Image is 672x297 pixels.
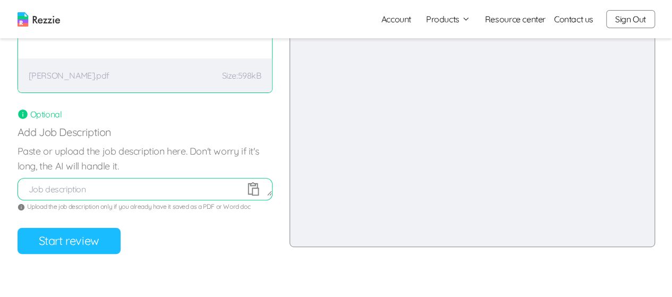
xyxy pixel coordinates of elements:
a: Contact us [554,13,593,26]
button: Products [426,13,470,26]
a: Resource center [485,13,546,26]
p: [PERSON_NAME].pdf [29,69,109,82]
a: Account [373,9,420,30]
div: Upload the job description only if you already have it saved as a PDF or Word doc [18,202,273,211]
button: Start review [18,228,121,254]
p: Add Job Description [18,125,273,140]
button: Sign Out [606,10,655,28]
label: Paste or upload the job description here. Don't worry if it's long, the AI will handle it. [18,144,273,174]
p: Size: 598kB [222,69,261,82]
img: logo [18,12,60,27]
div: Optional [18,108,273,121]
